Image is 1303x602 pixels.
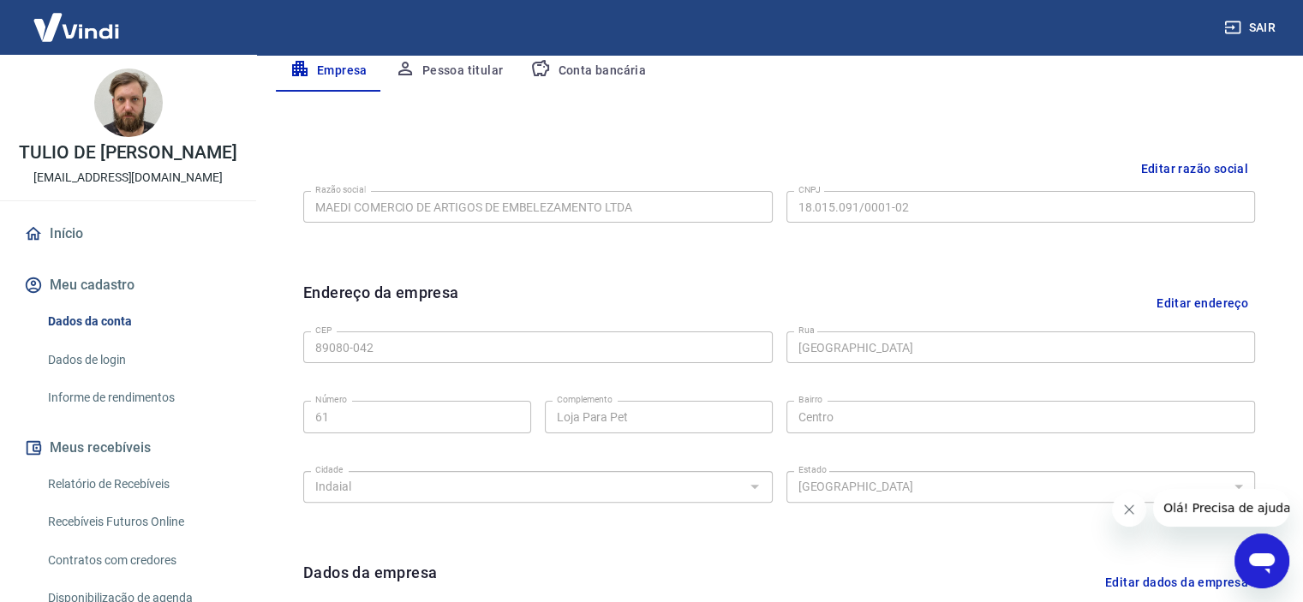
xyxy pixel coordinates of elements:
span: Olá! Precisa de ajuda? [10,12,144,26]
label: Complemento [557,393,613,406]
label: Bairro [798,393,822,406]
a: Relatório de Recebíveis [41,467,236,502]
label: Rua [798,324,815,337]
iframe: Fechar mensagem [1112,492,1146,527]
img: Vindi [21,1,132,53]
label: CNPJ [798,183,821,196]
label: Estado [798,463,827,476]
button: Meus recebíveis [21,429,236,467]
label: CEP [315,324,332,337]
button: Editar razão social [1133,153,1255,185]
label: Cidade [315,463,343,476]
button: Sair [1221,12,1282,44]
a: Recebíveis Futuros Online [41,504,236,539]
input: Digite aqui algumas palavras para buscar a cidade [308,476,739,498]
a: Dados de login [41,343,236,378]
a: Dados da conta [41,304,236,339]
label: Número [315,393,347,406]
img: 6bc1fe32-91c3-4731-9d5a-73f7b005e51a.jpeg [94,69,163,137]
button: Pessoa titular [381,51,517,92]
button: Editar endereço [1150,281,1255,325]
label: Razão social [315,183,366,196]
button: Meu cadastro [21,266,236,304]
h6: Endereço da empresa [303,281,459,325]
a: Contratos com credores [41,543,236,578]
p: TULIO DE [PERSON_NAME] [19,144,237,162]
button: Empresa [276,51,381,92]
a: Início [21,215,236,253]
a: Informe de rendimentos [41,380,236,415]
iframe: Botão para abrir a janela de mensagens [1234,533,1289,588]
button: Conta bancária [517,51,660,92]
iframe: Mensagem da empresa [1153,489,1289,527]
p: [EMAIL_ADDRESS][DOMAIN_NAME] [33,169,223,187]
